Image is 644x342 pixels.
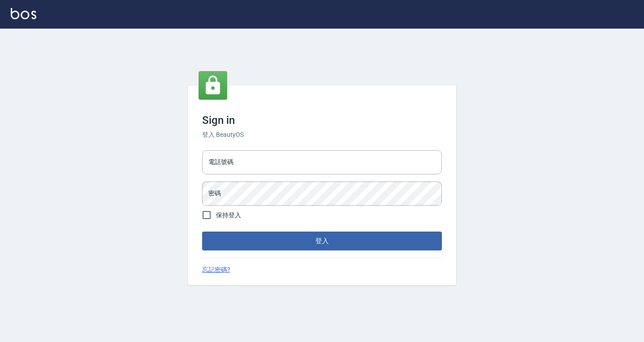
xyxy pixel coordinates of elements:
[11,8,36,19] img: Logo
[202,265,230,274] a: 忘記密碼?
[202,130,442,139] h6: 登入 BeautyOS
[202,232,442,250] button: 登入
[216,211,241,220] span: 保持登入
[202,114,442,127] h3: Sign in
